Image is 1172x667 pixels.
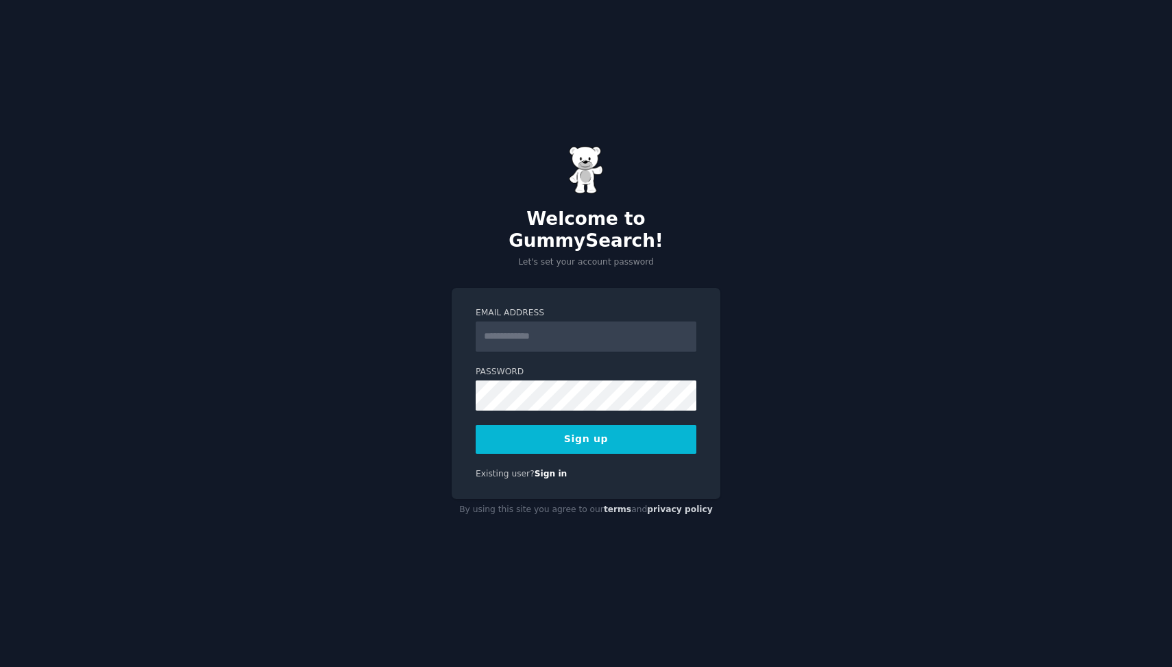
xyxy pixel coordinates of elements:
[452,499,720,521] div: By using this site you agree to our and
[476,307,696,319] label: Email Address
[604,505,631,514] a: terms
[452,208,720,252] h2: Welcome to GummySearch!
[535,469,567,478] a: Sign in
[476,469,535,478] span: Existing user?
[476,425,696,454] button: Sign up
[476,366,696,378] label: Password
[569,146,603,194] img: Gummy Bear
[452,256,720,269] p: Let's set your account password
[647,505,713,514] a: privacy policy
